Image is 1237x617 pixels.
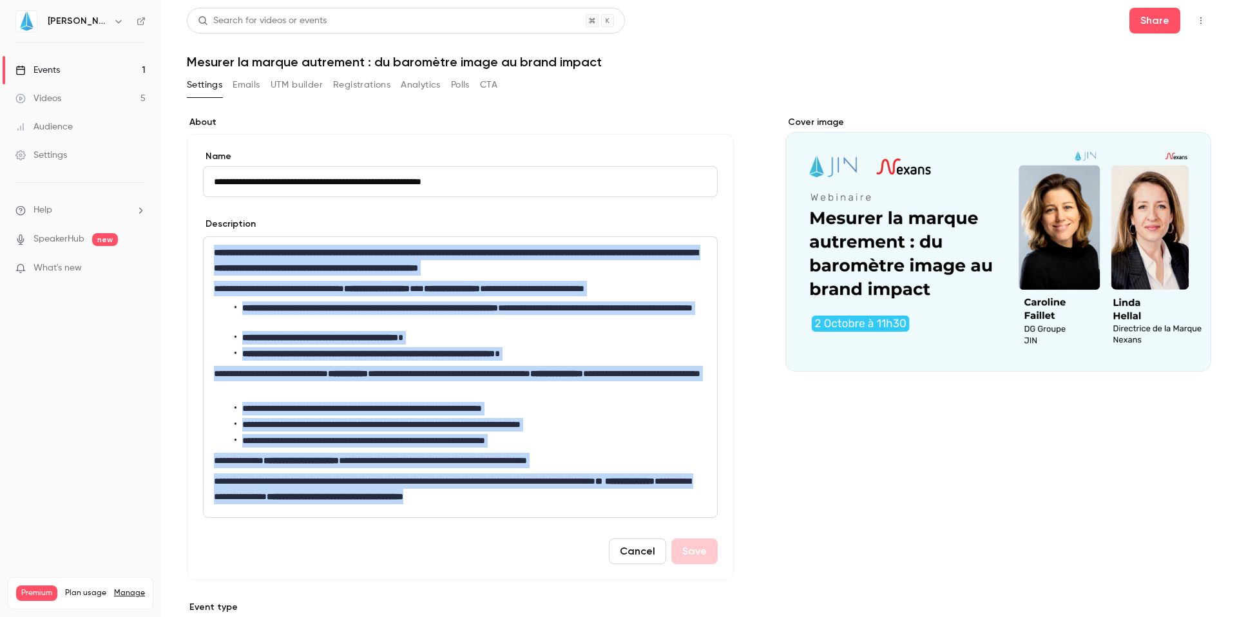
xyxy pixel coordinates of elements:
[15,64,60,77] div: Events
[451,75,470,95] button: Polls
[15,120,73,133] div: Audience
[34,261,82,275] span: What's new
[203,236,718,518] section: description
[15,92,61,105] div: Videos
[187,75,222,95] button: Settings
[203,218,256,231] label: Description
[16,585,57,601] span: Premium
[92,233,118,246] span: new
[15,204,146,217] li: help-dropdown-opener
[609,538,666,564] button: Cancel
[34,204,52,217] span: Help
[187,601,734,614] p: Event type
[187,54,1211,70] h1: Mesurer la marque autrement : du baromètre image au brand impact
[271,75,323,95] button: UTM builder
[1129,8,1180,33] button: Share
[198,14,327,28] div: Search for videos or events
[187,116,734,129] label: About
[785,116,1211,129] label: Cover image
[401,75,441,95] button: Analytics
[48,15,108,28] h6: [PERSON_NAME]
[130,263,146,274] iframe: Noticeable Trigger
[16,11,37,32] img: JIN
[785,116,1211,372] section: Cover image
[203,150,718,163] label: Name
[233,75,260,95] button: Emails
[15,149,67,162] div: Settings
[480,75,497,95] button: CTA
[333,75,390,95] button: Registrations
[65,588,106,598] span: Plan usage
[114,588,145,598] a: Manage
[34,233,84,246] a: SpeakerHub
